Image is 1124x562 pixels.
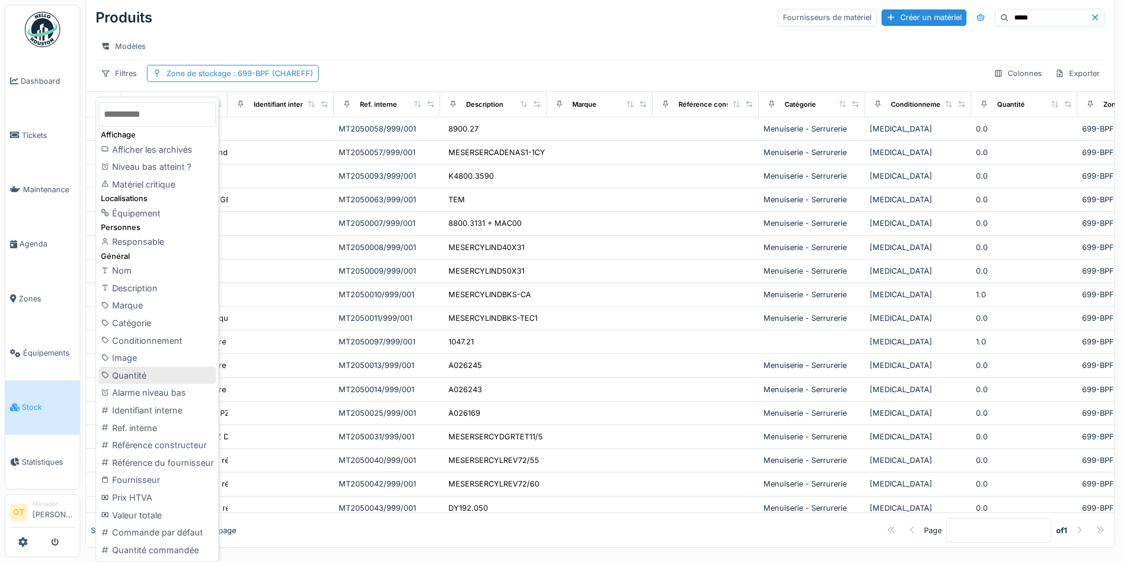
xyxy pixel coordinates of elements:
[339,194,435,205] div: MT2050063/999/001
[778,9,877,26] div: Fournisseurs de matériel
[976,242,1073,253] div: 0.0
[976,218,1073,229] div: 0.0
[339,431,435,442] div: MT2050031/999/001
[339,502,435,514] div: MT2050043/999/001
[763,289,860,300] div: Menuiserie - Serrurerie
[99,471,216,489] div: Fournisseur
[976,360,1073,371] div: 0.0
[976,123,1073,134] div: 0.0
[976,313,1073,324] div: 0.0
[870,265,966,277] div: [MEDICAL_DATA]
[976,265,1073,277] div: 0.0
[870,478,966,489] div: [MEDICAL_DATA]
[96,65,142,82] div: Filtres
[10,504,28,521] li: OT
[19,238,75,249] span: Agenda
[339,313,435,324] div: MT2050011/999/001
[32,499,75,508] div: Manager
[997,100,1025,110] div: Quantité
[448,431,543,442] div: MESERSERCYDGRTET11/5
[339,265,435,277] div: MT2050009/999/001
[339,147,435,158] div: MT2050057/999/001
[881,9,966,25] div: Créer un matériel
[99,489,216,507] div: Prix HTVA
[763,478,860,489] div: Menuiserie - Serrurerie
[166,68,313,79] div: Zone de stockage
[99,367,216,384] div: Quantité
[339,289,435,300] div: MT2050010/999/001
[254,100,311,110] div: Identifiant interne
[99,193,216,204] div: Localisations
[763,384,860,395] div: Menuiserie - Serrurerie
[32,499,75,525] li: [PERSON_NAME]
[21,75,75,87] span: Dashboard
[23,184,75,195] span: Maintenance
[448,147,545,158] div: MESERSERCADENAS1-1CY
[976,478,1073,489] div: 0.0
[870,360,966,371] div: [MEDICAL_DATA]
[870,313,966,324] div: [MEDICAL_DATA]
[339,242,435,253] div: MT2050008/999/001
[99,222,216,233] div: Personnes
[22,130,75,141] span: Tickets
[99,419,216,437] div: Ref. interne
[448,502,488,514] div: DY192.050
[763,147,860,158] div: Menuiserie - Serrurerie
[763,242,860,253] div: Menuiserie - Serrurerie
[22,402,75,413] span: Stock
[360,100,397,110] div: Ref. interne
[339,455,435,466] div: MT2050040/999/001
[339,336,435,347] div: MT2050097/999/001
[763,265,860,277] div: Menuiserie - Serrurerie
[988,65,1047,82] div: Colonnes
[870,123,966,134] div: [MEDICAL_DATA]
[891,100,947,110] div: Conditionnement
[976,407,1073,419] div: 0.0
[99,129,216,140] div: Affichage
[466,100,503,110] div: Description
[870,194,966,205] div: [MEDICAL_DATA]
[448,478,539,489] div: MESERSERCYLREV72/60
[763,407,860,419] div: Menuiserie - Serrurerie
[763,313,860,324] div: Menuiserie - Serrurerie
[448,360,482,371] div: A026245
[1050,65,1105,82] div: Exporter
[99,205,216,222] div: Équipement
[785,100,816,110] div: Catégorie
[870,431,966,442] div: [MEDICAL_DATA]
[339,218,435,229] div: MT2050007/999/001
[339,170,435,182] div: MT2050093/999/001
[99,233,216,251] div: Responsable
[870,242,966,253] div: [MEDICAL_DATA]
[99,176,216,193] div: Matériel critique
[679,100,756,110] div: Référence constructeur
[976,431,1073,442] div: 0.0
[870,407,966,419] div: [MEDICAL_DATA]
[339,360,435,371] div: MT2050013/999/001
[870,384,966,395] div: [MEDICAL_DATA]
[870,502,966,514] div: [MEDICAL_DATA]
[448,265,525,277] div: MESERCYLIND50X31
[976,384,1073,395] div: 0.0
[763,123,860,134] div: Menuiserie - Serrurerie
[976,194,1073,205] div: 0.0
[99,158,216,176] div: Niveau bas atteint ?
[976,289,1073,300] div: 1.0
[763,431,860,442] div: Menuiserie - Serrurerie
[1056,524,1067,535] strong: of 1
[19,293,75,304] span: Zones
[99,349,216,367] div: Image
[870,147,966,158] div: [MEDICAL_DATA]
[976,336,1073,347] div: 1.0
[448,170,494,182] div: K4800.3590
[976,147,1073,158] div: 0.0
[99,541,216,559] div: Quantité commandée
[99,524,216,541] div: Commande par défaut
[339,384,435,395] div: MT2050014/999/001
[99,332,216,350] div: Conditionnement
[339,407,435,419] div: MT2050025/999/001
[96,2,152,33] div: Produits
[763,502,860,514] div: Menuiserie - Serrurerie
[448,407,480,419] div: A026169
[924,524,942,535] div: Page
